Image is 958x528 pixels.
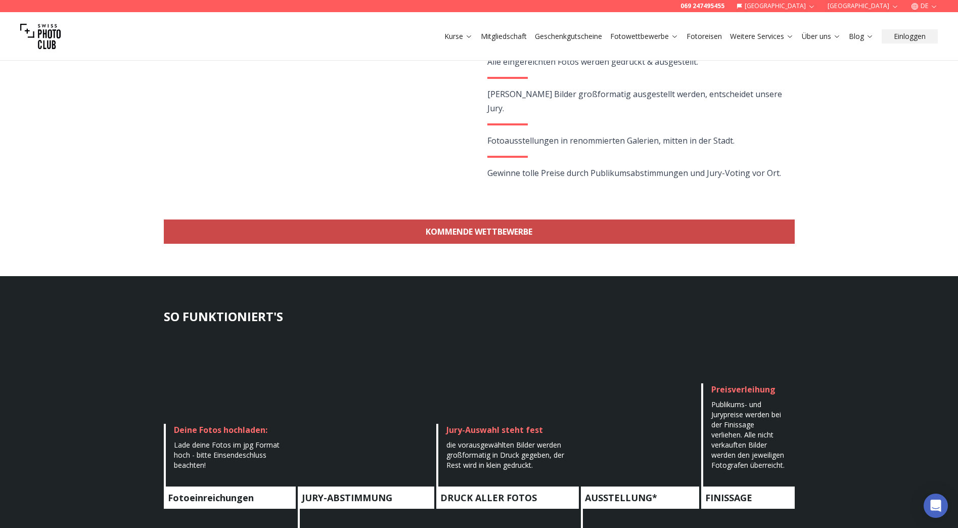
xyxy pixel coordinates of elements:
[581,487,699,509] h4: AUSSTELLUNG*
[606,29,682,43] button: Fotowettbewerbe
[444,31,473,41] a: Kurse
[446,424,543,435] span: Jury-Auswahl steht fest
[440,29,477,43] button: Kurse
[882,29,938,43] button: Einloggen
[726,29,798,43] button: Weitere Services
[531,29,606,43] button: Geschenkgutscheine
[701,487,794,509] h4: FINISSAGE
[487,56,698,67] span: Alle eingereichten Fotos werden gedruckt & ausgestellt.
[164,219,795,244] a: KOMMENDE WETTBEWERBE
[924,494,948,518] div: Open Intercom Messenger
[682,29,726,43] button: Fotoreisen
[487,135,735,146] span: Fotoausstellungen in renommierten Galerien, mitten in der Stadt.
[849,31,874,41] a: Blog
[436,487,579,509] h4: DRUCK ALLER FOTOS
[845,29,878,43] button: Blog
[164,487,296,509] h4: Fotoeinreichungen
[680,2,724,10] a: 069 247495455
[487,167,781,179] span: Gewinne tolle Preise durch Publikumsabstimmungen und Jury-Voting vor Ort.
[477,29,531,43] button: Mitgliedschaft
[174,424,288,436] div: Deine Fotos hochladen:
[798,29,845,43] button: Über uns
[802,31,841,41] a: Über uns
[20,16,61,57] img: Swiss photo club
[481,31,527,41] a: Mitgliedschaft
[610,31,678,41] a: Fotowettbewerbe
[711,400,785,470] span: Publikums- und Jurypreise werden bei der Finissage verliehen. Alle nicht verkauften Bilder werden...
[730,31,794,41] a: Weitere Services
[174,440,288,470] div: Lade deine Fotos im jpg Format hoch - bitte Einsendeschluss beachten!
[164,309,795,325] h3: SO FUNKTIONIERT'S
[487,89,782,114] span: [PERSON_NAME] Bilder großformatig ausgestellt werden, entscheidet unsere Jury.
[446,440,564,470] span: die vorausgewählten Bilder werden großformatig in Druck gegeben, der Rest wird in klein gedruckt.
[711,384,775,395] span: Preisverleihung
[298,487,434,509] h4: JURY-ABSTIMMUNG
[535,31,602,41] a: Geschenkgutscheine
[687,31,722,41] a: Fotoreisen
